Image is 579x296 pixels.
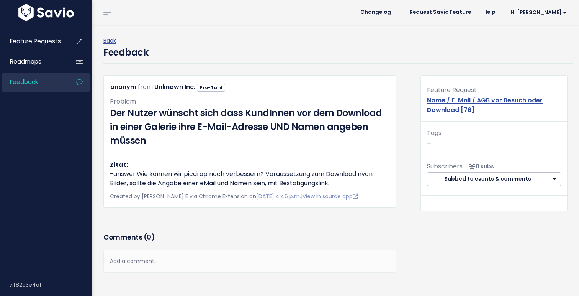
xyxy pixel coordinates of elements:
a: Request Savio Feature [403,7,477,18]
a: Back [103,37,116,44]
button: Subbed to events & comments [427,172,548,186]
span: <p><strong>Subscribers</strong><br><br> No subscribers yet<br> </p> [466,163,494,170]
p: -answer:Wie können wir picdrop noch verbessern? Voraussetzung zum Download nvon Bilder, sollte di... [110,160,390,188]
a: Unknown Inc. [154,82,195,91]
a: Help [477,7,501,18]
h3: Der Nutzer wünscht sich dass KundInnen vor dem Download in einer Galerie ihre E-Mail-Adresse UND ... [110,106,390,148]
span: Feedback [10,78,38,86]
h4: Feedback [103,46,148,59]
img: logo-white.9d6f32f41409.svg [16,4,76,21]
span: Hi [PERSON_NAME] [510,10,567,15]
a: Feature Requests [2,33,64,50]
span: Tags [427,128,442,137]
a: Hi [PERSON_NAME] [501,7,573,18]
span: Created by [PERSON_NAME] E via Chrome Extension on | [110,192,358,200]
span: Feature Request [427,86,477,94]
span: Feature Requests [10,37,61,45]
a: anonym [110,82,136,91]
a: Feedback [2,73,64,91]
h3: Comments ( ) [103,232,396,243]
a: View in source app [303,192,358,200]
span: Subscribers [427,162,463,171]
span: 0 [147,232,151,242]
span: Roadmaps [10,58,41,66]
div: Add a comment... [103,250,396,273]
span: Changelog [360,10,391,15]
strong: Pro-Tarif [200,84,223,90]
a: Name / E-Mail / AGB vor Besuch oder Download [76] [427,96,543,114]
a: [DATE] 4:46 p.m. [256,192,301,200]
span: Problem [110,97,136,106]
strong: Zitat: [110,160,128,169]
span: from [138,82,153,91]
a: Roadmaps [2,53,64,71]
p: — [427,128,561,148]
div: v.f8293e4a1 [9,275,92,295]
